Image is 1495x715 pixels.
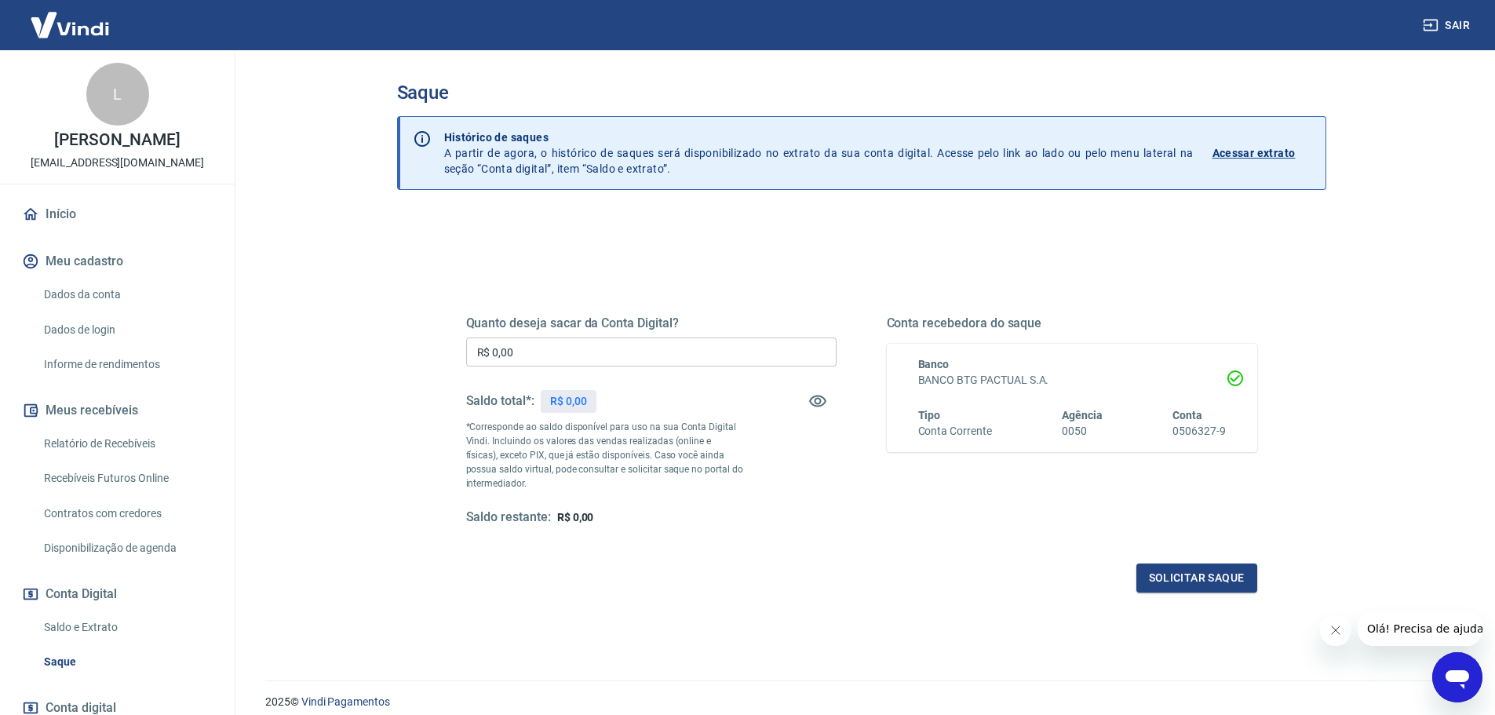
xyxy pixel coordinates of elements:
button: Conta Digital [19,577,216,611]
a: Informe de rendimentos [38,348,216,381]
a: Recebíveis Futuros Online [38,462,216,494]
h6: 0506327-9 [1172,423,1226,440]
button: Sair [1420,11,1476,40]
iframe: Botão para abrir a janela de mensagens [1432,652,1482,702]
h5: Conta recebedora do saque [887,316,1257,331]
a: Dados de login [38,314,216,346]
h5: Quanto deseja sacar da Conta Digital? [466,316,837,331]
div: L [86,63,149,126]
h5: Saldo total*: [466,393,534,409]
a: Vindi Pagamentos [301,695,390,708]
span: Conta [1172,409,1202,421]
a: Acessar extrato [1212,130,1313,177]
iframe: Fechar mensagem [1320,615,1351,646]
a: Início [19,197,216,232]
a: Disponibilização de agenda [38,532,216,564]
p: [EMAIL_ADDRESS][DOMAIN_NAME] [31,155,204,171]
a: Relatório de Recebíveis [38,428,216,460]
span: Agência [1062,409,1103,421]
span: Olá! Precisa de ajuda? [9,11,132,24]
iframe: Mensagem da empresa [1358,611,1482,646]
h5: Saldo restante: [466,509,551,526]
p: R$ 0,00 [550,393,587,410]
h3: Saque [397,82,1326,104]
a: Saldo e Extrato [38,611,216,644]
p: [PERSON_NAME] [54,132,180,148]
p: *Corresponde ao saldo disponível para uso na sua Conta Digital Vindi. Incluindo os valores das ve... [466,420,744,491]
button: Meus recebíveis [19,393,216,428]
span: Banco [918,358,950,370]
a: Saque [38,646,216,678]
p: Acessar extrato [1212,145,1296,161]
p: 2025 © [265,694,1457,710]
button: Solicitar saque [1136,564,1257,593]
a: Dados da conta [38,279,216,311]
p: A partir de agora, o histórico de saques será disponibilizado no extrato da sua conta digital. Ac... [444,130,1194,177]
h6: Conta Corrente [918,423,992,440]
a: Contratos com credores [38,498,216,530]
span: R$ 0,00 [557,511,594,523]
span: Tipo [918,409,941,421]
h6: BANCO BTG PACTUAL S.A. [918,372,1226,389]
img: Vindi [19,1,121,49]
button: Meu cadastro [19,244,216,279]
p: Histórico de saques [444,130,1194,145]
h6: 0050 [1062,423,1103,440]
